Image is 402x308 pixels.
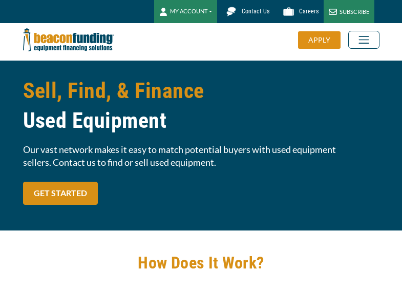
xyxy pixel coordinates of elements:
[298,31,348,49] a: APPLY
[23,251,379,275] h2: How Does It Work?
[274,3,324,21] a: Careers
[23,182,98,205] a: GET STARTED
[242,8,269,15] span: Contact Us
[23,143,379,169] span: Our vast network makes it easy to match potential buyers with used equipment sellers. Contact us ...
[222,3,240,21] img: Beacon Funding chat
[217,3,274,21] a: Contact Us
[280,3,298,21] img: Beacon Funding Careers
[348,31,379,49] button: Toggle navigation
[299,8,319,15] span: Careers
[23,106,379,136] span: Used Equipment
[23,23,114,56] img: Beacon Funding Corporation logo
[23,76,379,136] h1: Sell, Find, & Finance
[298,31,341,49] div: APPLY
